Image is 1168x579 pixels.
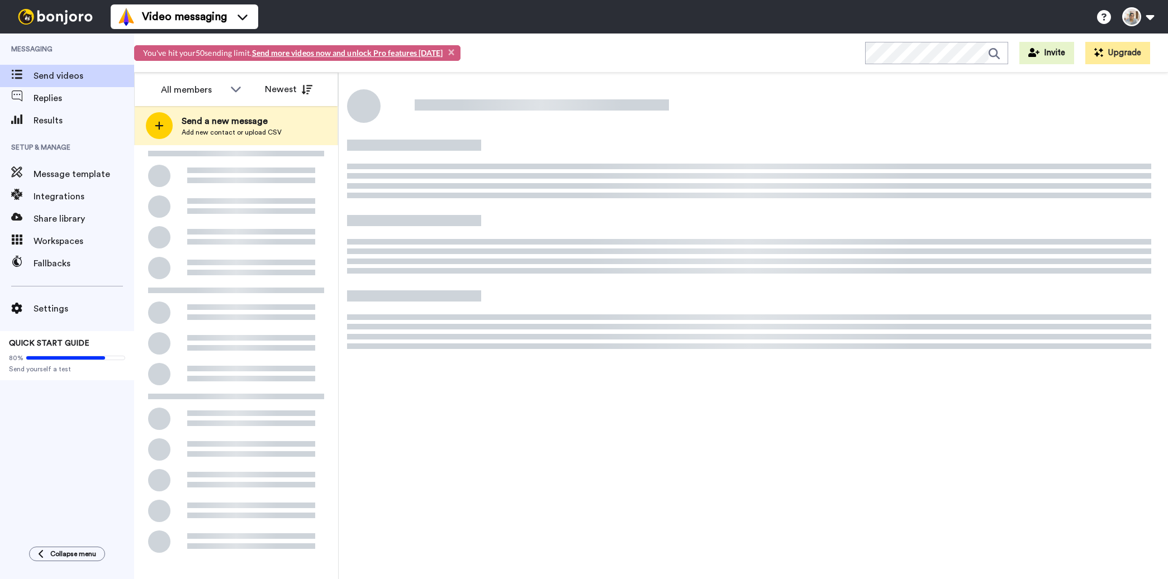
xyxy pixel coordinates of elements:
button: Newest [257,78,321,101]
span: Results [34,114,134,127]
button: Invite [1019,42,1074,64]
span: Integrations [34,190,134,203]
span: QUICK START GUIDE [9,339,89,347]
img: vm-color.svg [117,8,135,26]
span: You've hit your 50 sending limit. [143,48,443,58]
div: All members [161,83,225,97]
span: Workspaces [34,235,134,248]
span: Fallbacks [34,257,134,270]
span: Replies [34,92,134,105]
button: Close [448,46,454,58]
button: Collapse menu [29,547,105,561]
span: × [448,46,454,58]
span: 80% [9,353,23,362]
span: Settings [34,302,134,315]
span: Send videos [34,69,134,83]
span: Message template [34,168,134,181]
span: Send yourself a test [9,365,125,374]
span: Add new contact or upload CSV [182,128,282,137]
span: Share library [34,212,134,226]
span: Video messaging [142,9,227,25]
span: Send a new message [182,114,282,128]
a: Send more videos now and unlock Pro features [DATE] [252,48,443,58]
span: Collapse menu [50,549,96,558]
img: bj-logo-header-white.svg [13,9,97,25]
button: Upgrade [1085,42,1150,64]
